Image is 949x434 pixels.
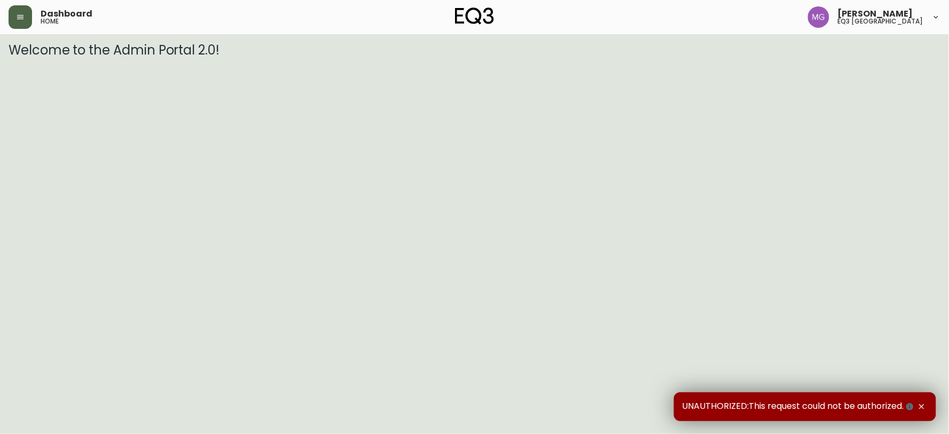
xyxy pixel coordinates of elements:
span: [PERSON_NAME] [838,10,913,18]
span: UNAUTHORIZED:This request could not be authorized. [683,401,916,413]
h3: Welcome to the Admin Portal 2.0! [9,43,940,58]
h5: home [41,18,59,25]
img: logo [455,7,495,25]
span: Dashboard [41,10,92,18]
img: de8837be2a95cd31bb7c9ae23fe16153 [808,6,829,28]
h5: eq3 [GEOGRAPHIC_DATA] [838,18,923,25]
